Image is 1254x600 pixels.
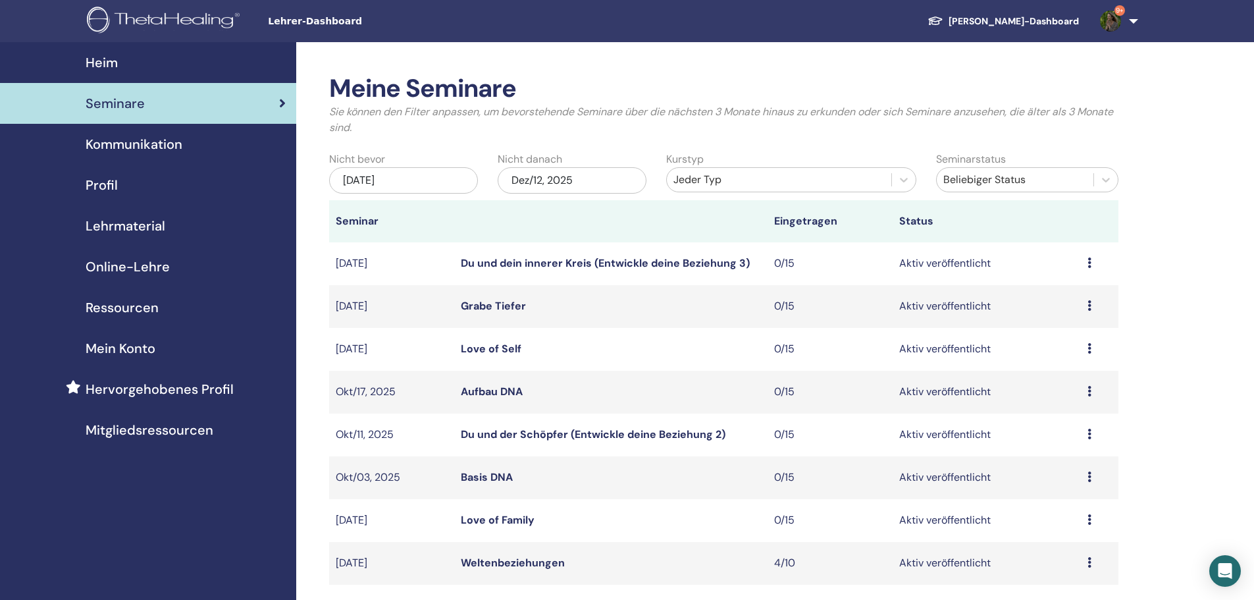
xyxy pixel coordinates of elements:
[329,74,1118,104] h2: Meine Seminare
[927,15,943,26] img: graduation-cap-white.svg
[893,371,1080,414] td: Aktiv veröffentlicht
[943,172,1087,188] div: Beliebiger Status
[768,200,893,242] th: Eingetragen
[893,200,1080,242] th: Status
[86,53,118,72] span: Heim
[768,456,893,499] td: 0/15
[768,242,893,285] td: 0/15
[498,167,646,194] div: Dez/12, 2025
[893,414,1080,456] td: Aktiv veröffentlicht
[461,427,725,441] a: Du und der Schöpfer (Entwickle deine Beziehung 2)
[86,420,213,440] span: Mitgliedsressourcen
[461,256,750,270] a: Du und dein innerer Kreis (Entwickle deine Beziehung 3)
[87,7,244,36] img: logo.png
[329,151,385,167] label: Nicht bevor
[329,167,478,194] div: [DATE]
[86,298,159,317] span: Ressourcen
[768,414,893,456] td: 0/15
[329,104,1118,136] p: Sie können den Filter anpassen, um bevorstehende Seminare über die nächsten 3 Monate hinaus zu er...
[1209,555,1241,587] div: Open Intercom Messenger
[893,242,1080,285] td: Aktiv veröffentlicht
[673,172,885,188] div: Jeder Typ
[768,285,893,328] td: 0/15
[329,499,454,542] td: [DATE]
[1114,5,1125,16] span: 9+
[461,342,521,356] a: Love of Self
[768,542,893,585] td: 4/10
[86,379,234,399] span: Hervorgehobenes Profil
[329,200,454,242] th: Seminar
[666,151,704,167] label: Kurstyp
[329,414,454,456] td: Okt/11, 2025
[86,134,182,154] span: Kommunikation
[917,9,1089,34] a: [PERSON_NAME]-Dashboard
[1100,11,1121,32] img: default.jpg
[86,339,155,358] span: Mein Konto
[86,216,165,236] span: Lehrmaterial
[893,328,1080,371] td: Aktiv veröffentlicht
[329,456,454,499] td: Okt/03, 2025
[893,542,1080,585] td: Aktiv veröffentlicht
[329,328,454,371] td: [DATE]
[461,513,535,527] a: Love of Family
[461,556,565,570] a: Weltenbeziehungen
[86,94,145,113] span: Seminare
[329,285,454,328] td: [DATE]
[893,285,1080,328] td: Aktiv veröffentlicht
[893,499,1080,542] td: Aktiv veröffentlicht
[498,151,562,167] label: Nicht danach
[268,14,465,28] span: Lehrer-Dashboard
[461,385,523,398] a: Aufbau DNA
[329,242,454,285] td: [DATE]
[768,328,893,371] td: 0/15
[329,542,454,585] td: [DATE]
[893,456,1080,499] td: Aktiv veröffentlicht
[329,371,454,414] td: Okt/17, 2025
[768,371,893,414] td: 0/15
[86,175,118,195] span: Profil
[936,151,1006,167] label: Seminarstatus
[461,299,526,313] a: Grabe Tiefer
[86,257,170,277] span: Online-Lehre
[461,470,513,484] a: Basis DNA
[768,499,893,542] td: 0/15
